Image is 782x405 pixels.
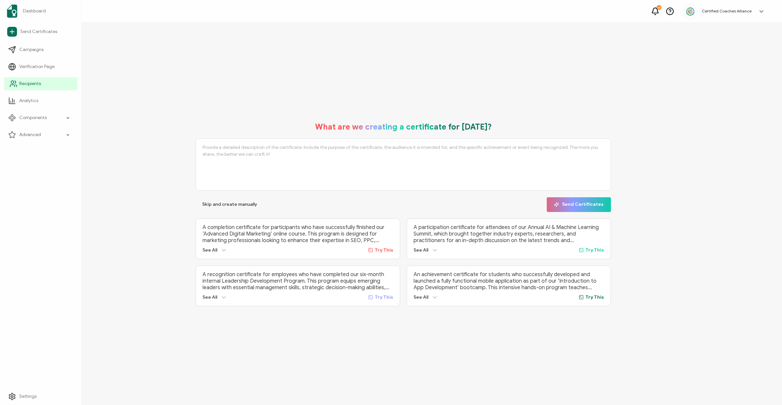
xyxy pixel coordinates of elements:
p: A recognition certificate for employees who have completed our six-month internal Leadership Deve... [203,271,393,291]
h1: What are we creating a certificate for [DATE]? [315,122,492,132]
button: Skip and create manually [196,197,264,212]
span: See All [203,294,217,300]
a: Dashboard [4,2,77,20]
h5: Certified Coaches Alliance [702,9,752,13]
p: A completion certificate for participants who have successfully finished our ‘Advanced Digital Ma... [203,224,393,244]
span: Analytics [19,97,38,104]
span: Try This [585,247,604,253]
div: 23 [657,5,661,10]
span: Components [19,114,47,121]
span: Campaigns [19,46,44,53]
span: Settings [19,393,37,400]
span: Skip and create manually [202,202,257,207]
button: Send Certificates [547,197,611,212]
span: Try This [375,247,393,253]
span: Send Certificates [20,28,57,35]
a: Send Certificates [4,24,77,39]
span: Try This [375,294,393,300]
a: Analytics [4,94,77,107]
a: Campaigns [4,43,77,56]
span: Advanced [19,132,41,138]
a: Recipients [4,77,77,90]
span: Recipients [19,80,41,87]
a: Settings [4,390,77,403]
p: An achievement certificate for students who successfully developed and launched a fully functiona... [414,271,604,291]
span: See All [203,247,217,253]
img: sertifier-logomark-colored.svg [7,5,17,18]
span: Try This [585,294,604,300]
span: Dashboard [23,8,46,14]
p: A participation certificate for attendees of our Annual AI & Machine Learning Summit, which broug... [414,224,604,244]
span: Send Certificates [554,202,604,207]
img: 2aa27aa7-df99-43f9-bc54-4d90c804c2bd.png [685,7,695,16]
span: See All [414,294,428,300]
span: See All [414,247,428,253]
span: Verification Page [19,63,55,70]
a: Verification Page [4,60,77,73]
